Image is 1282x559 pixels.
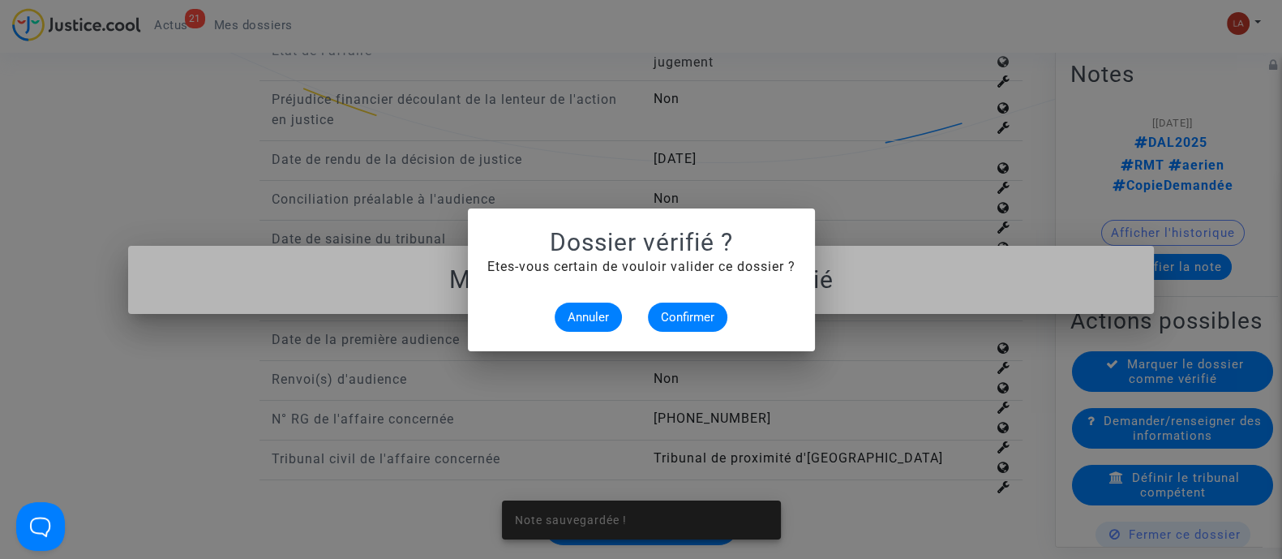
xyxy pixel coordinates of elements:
iframe: Help Scout Beacon - Open [16,502,65,551]
button: Confirmer [648,303,727,332]
span: Annuler [568,310,609,325]
span: Confirmer [661,310,714,325]
h1: Dossier vérifié ? [487,228,795,257]
button: Annuler [555,303,622,332]
span: Etes-vous certain de vouloir valider ce dossier ? [487,259,795,274]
